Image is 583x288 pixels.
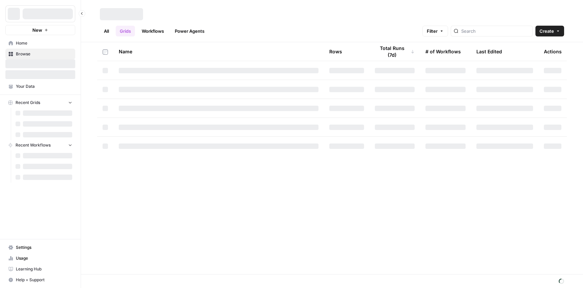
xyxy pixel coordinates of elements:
button: Help + Support [5,274,75,285]
button: Recent Workflows [5,140,75,150]
a: Settings [5,242,75,253]
button: Create [535,26,564,36]
a: Grids [116,26,135,36]
span: Your Data [16,83,72,89]
a: All [100,26,113,36]
div: Total Runs (7d) [375,42,415,61]
span: New [32,27,42,33]
a: Power Agents [171,26,209,36]
div: # of Workflows [425,42,461,61]
span: Help + Support [16,277,72,283]
span: Filter [427,28,438,34]
div: Rows [329,42,342,61]
span: Usage [16,255,72,261]
a: Workflows [138,26,168,36]
button: New [5,25,75,35]
a: Usage [5,253,75,264]
a: Your Data [5,81,75,92]
a: Learning Hub [5,264,75,274]
input: Search [461,28,530,34]
span: Recent Workflows [16,142,51,148]
button: Recent Grids [5,98,75,108]
button: Filter [422,26,448,36]
div: Actions [544,42,562,61]
a: Home [5,38,75,49]
div: Last Edited [476,42,502,61]
span: Settings [16,244,72,251]
div: Name [119,42,318,61]
span: Browse [16,51,72,57]
a: Browse [5,49,75,59]
span: Create [539,28,554,34]
span: Recent Grids [16,100,40,106]
span: Learning Hub [16,266,72,272]
span: Home [16,40,72,46]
